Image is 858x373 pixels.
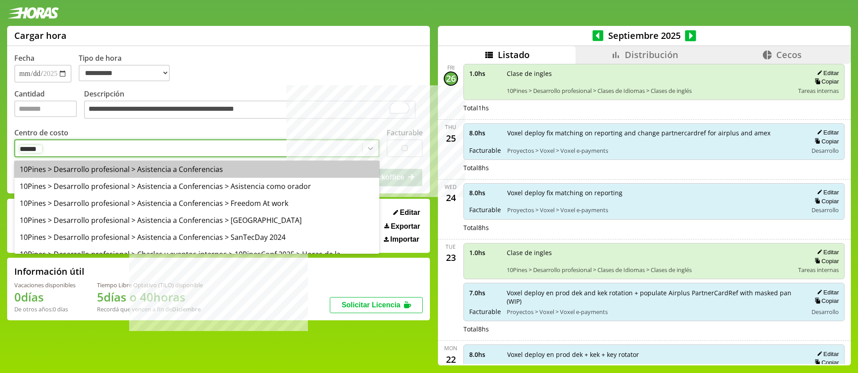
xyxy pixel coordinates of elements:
div: 10Pines > Desarrollo profesional > Charlas y eventos internos > 10PinesConf 2025 > Horas de la co... [14,246,379,272]
span: Proyectos > Voxel > Voxel e-payments [507,147,802,155]
span: Voxel deploy en prod dek + kek + key rotator [507,350,802,359]
span: 8.0 hs [469,189,501,197]
span: Solicitar Licencia [341,301,400,309]
span: Proyectos > Voxel > Voxel e-payments [507,308,802,316]
button: Editar [391,208,423,217]
div: 10Pines > Desarrollo profesional > Asistencia a Conferencias > Freedom At work [14,195,379,212]
div: Total 1 hs [463,104,845,112]
h1: Cargar hora [14,29,67,42]
span: Septiembre 2025 [603,29,685,42]
div: 10Pines > Desarrollo profesional > Asistencia a Conferencias > SanTecDay 2024 [14,229,379,246]
label: Tipo de hora [79,53,177,83]
div: Fri [447,64,454,71]
span: Cecos [776,49,802,61]
div: De otros años: 0 días [14,305,76,313]
button: Solicitar Licencia [330,297,423,313]
label: Fecha [14,53,34,63]
span: Editar [400,209,420,217]
h1: 0 días [14,289,76,305]
span: Proyectos > Voxel > Voxel e-payments [507,206,802,214]
span: Importar [390,235,419,243]
span: 10Pines > Desarrollo profesional > Clases de Idiomas > Clases de inglés [507,266,792,274]
div: Total 8 hs [463,223,845,232]
button: Editar [814,129,839,136]
span: Exportar [391,222,420,231]
span: Desarrollo [812,308,839,316]
div: 23 [444,251,458,265]
label: Centro de costo [14,128,68,138]
img: logotipo [7,7,59,19]
span: Facturable [469,205,501,214]
span: Voxel deploy fix matching on reporting [507,189,802,197]
h1: 5 días o 40 horas [97,289,203,305]
h2: Información útil [14,265,84,277]
span: Distribución [625,49,678,61]
div: 22 [444,352,458,366]
span: 1.0 hs [469,248,500,257]
label: Facturable [387,128,423,138]
div: Total 8 hs [463,163,845,172]
div: 10Pines > Desarrollo profesional > Asistencia a Conferencias [14,161,379,178]
div: Wed [445,183,457,191]
div: Mon [444,344,457,352]
span: Voxel deploy en prod dek and kek rotation + populate Airplus PartnerCardRef with masked pan (WIP) [507,289,802,306]
span: Tareas internas [798,266,839,274]
b: Diciembre [172,305,201,313]
button: Editar [814,248,839,256]
span: 1.0 hs [469,69,500,78]
span: Tareas internas [798,87,839,95]
div: Tiempo Libre Optativo (TiLO) disponible [97,281,203,289]
span: 10Pines > Desarrollo profesional > Clases de Idiomas > Clases de inglés [507,87,792,95]
div: scrollable content [438,64,851,365]
button: Editar [814,350,839,358]
input: Cantidad [14,101,77,117]
button: Copiar [812,197,839,205]
span: Clase de ingles [507,248,792,257]
select: Tipo de hora [79,65,170,81]
button: Editar [814,189,839,196]
span: Clase de ingles [507,69,792,78]
div: Recordá que vencen a fin de [97,305,203,313]
span: Listado [498,49,530,61]
textarea: To enrich screen reader interactions, please activate Accessibility in Grammarly extension settings [84,101,416,119]
span: Facturable [469,146,501,155]
div: Total 8 hs [463,325,845,333]
span: 8.0 hs [469,350,501,359]
span: 8.0 hs [469,129,501,137]
span: Desarrollo [812,206,839,214]
span: Voxel deploy fix matching on reporting and change partnercardref for airplus and amex [507,129,802,137]
span: 7.0 hs [469,289,500,297]
span: Facturable [469,307,500,316]
button: Copiar [812,138,839,145]
button: Copiar [812,257,839,265]
button: Editar [814,289,839,296]
button: Copiar [812,297,839,305]
div: Thu [445,123,456,131]
button: Copiar [812,359,839,366]
div: Tue [446,243,456,251]
div: 25 [444,131,458,145]
div: Vacaciones disponibles [14,281,76,289]
div: 26 [444,71,458,86]
div: 24 [444,191,458,205]
div: 10Pines > Desarrollo profesional > Asistencia a Conferencias > [GEOGRAPHIC_DATA] [14,212,379,229]
span: Desarrollo [812,147,839,155]
div: 10Pines > Desarrollo profesional > Asistencia a Conferencias > Asistencia como orador [14,178,379,195]
label: Cantidad [14,89,84,122]
button: Editar [814,69,839,77]
button: Exportar [382,222,423,231]
label: Descripción [84,89,423,122]
button: Copiar [812,78,839,85]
